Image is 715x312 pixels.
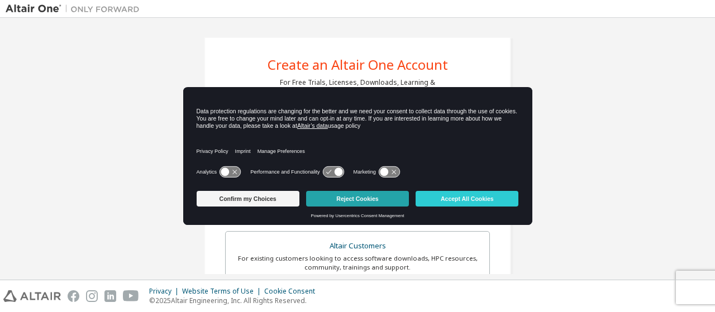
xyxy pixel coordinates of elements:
[149,296,322,305] p: © 2025 Altair Engineering, Inc. All Rights Reserved.
[268,58,448,71] div: Create an Altair One Account
[264,287,322,296] div: Cookie Consent
[68,290,79,302] img: facebook.svg
[6,3,145,15] img: Altair One
[86,290,98,302] img: instagram.svg
[280,78,435,96] div: For Free Trials, Licenses, Downloads, Learning & Documentation and so much more.
[232,238,483,254] div: Altair Customers
[104,290,116,302] img: linkedin.svg
[232,254,483,272] div: For existing customers looking to access software downloads, HPC resources, community, trainings ...
[3,290,61,302] img: altair_logo.svg
[149,287,182,296] div: Privacy
[123,290,139,302] img: youtube.svg
[182,287,264,296] div: Website Terms of Use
